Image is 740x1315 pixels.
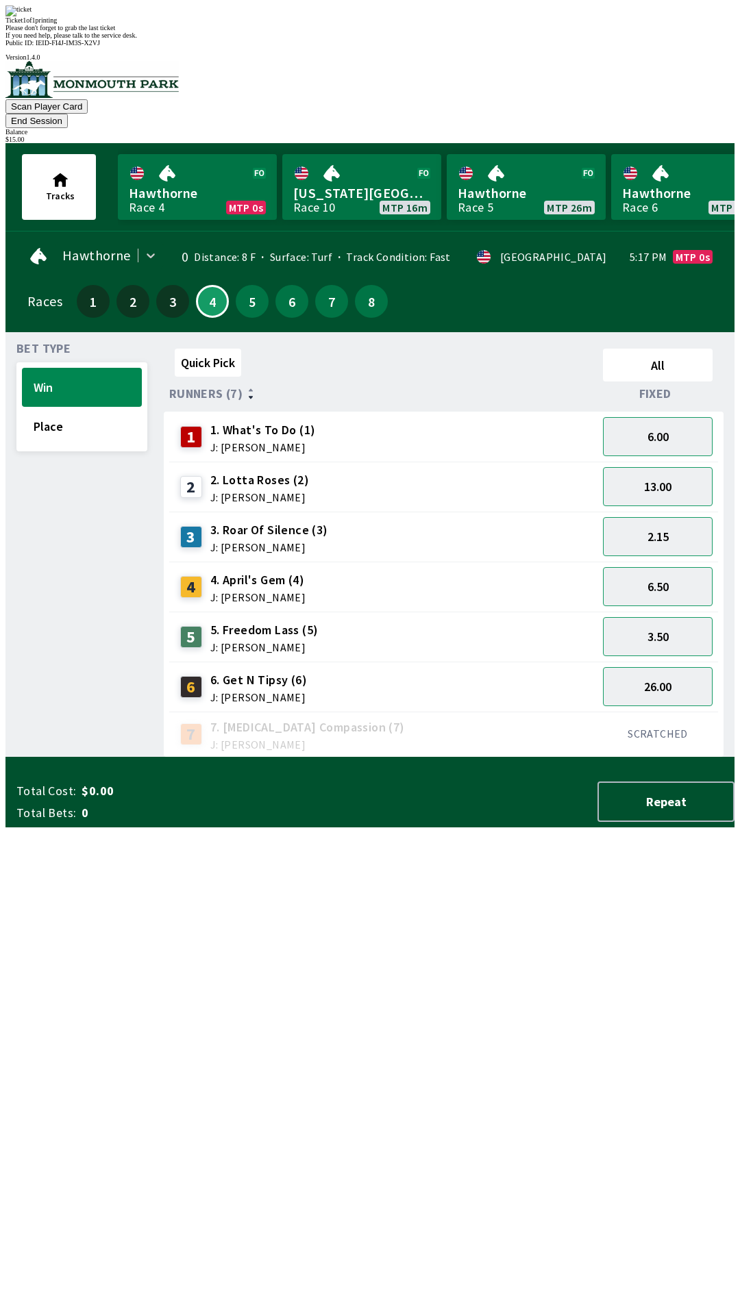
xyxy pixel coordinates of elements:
[5,5,32,16] img: ticket
[82,805,297,821] span: 0
[210,492,309,503] span: J: [PERSON_NAME]
[647,529,669,544] span: 2.15
[34,379,130,395] span: Win
[156,285,189,318] button: 3
[173,251,188,262] div: 0
[180,676,202,698] div: 6
[210,739,405,750] span: J: [PERSON_NAME]
[279,297,305,306] span: 6
[275,285,308,318] button: 6
[22,368,142,407] button: Win
[34,418,130,434] span: Place
[603,349,713,381] button: All
[5,61,179,98] img: venue logo
[5,136,735,143] div: $ 15.00
[16,343,71,354] span: Bet Type
[332,250,451,264] span: Track Condition: Fast
[210,542,328,553] span: J: [PERSON_NAME]
[458,184,595,202] span: Hawthorne
[293,184,430,202] span: [US_STATE][GEOGRAPHIC_DATA]
[256,250,332,264] span: Surface: Turf
[500,251,607,262] div: [GEOGRAPHIC_DATA]
[236,285,269,318] button: 5
[547,202,592,213] span: MTP 26m
[447,154,606,220] a: HawthorneRace 5MTP 26m
[180,626,202,648] div: 5
[80,297,106,306] span: 1
[180,576,202,598] div: 4
[229,202,263,213] span: MTP 0s
[5,53,735,61] div: Version 1.4.0
[194,250,256,264] span: Distance: 8 F
[116,285,149,318] button: 2
[201,298,224,305] span: 4
[319,297,345,306] span: 7
[118,154,277,220] a: HawthorneRace 4MTP 0s
[82,783,297,799] span: $0.00
[210,592,306,603] span: J: [PERSON_NAME]
[609,358,706,373] span: All
[603,727,713,740] div: SCRATCHED
[5,99,88,114] button: Scan Player Card
[210,692,307,703] span: J: [PERSON_NAME]
[210,671,307,689] span: 6. Get N Tipsy (6)
[196,285,229,318] button: 4
[5,32,137,39] span: If you need help, please talk to the service desk.
[210,521,328,539] span: 3. Roar Of Silence (3)
[315,285,348,318] button: 7
[355,285,388,318] button: 8
[639,388,671,399] span: Fixed
[210,421,316,439] span: 1. What's To Do (1)
[62,250,131,261] span: Hawthorne
[358,297,384,306] span: 8
[647,629,669,644] span: 3.50
[46,190,75,202] span: Tracks
[129,184,266,202] span: Hawthorne
[5,39,735,47] div: Public ID:
[610,794,722,810] span: Repeat
[647,429,669,444] span: 6.00
[239,297,265,306] span: 5
[622,202,658,213] div: Race 6
[210,571,306,589] span: 4. April's Gem (4)
[22,407,142,446] button: Place
[77,285,110,318] button: 1
[382,202,428,213] span: MTP 16m
[647,579,669,594] span: 6.50
[644,679,671,694] span: 26.00
[160,297,186,306] span: 3
[210,718,405,736] span: 7. [MEDICAL_DATA] Compassion (7)
[5,24,735,32] div: Please don't forget to grab the last ticket
[16,805,76,821] span: Total Bets:
[603,567,713,606] button: 6.50
[169,387,597,401] div: Runners (7)
[5,128,735,136] div: Balance
[630,251,667,262] span: 5:17 PM
[603,467,713,506] button: 13.00
[210,642,319,653] span: J: [PERSON_NAME]
[597,781,735,822] button: Repeat
[603,517,713,556] button: 2.15
[210,471,309,489] span: 2. Lotta Roses (2)
[293,202,336,213] div: Race 10
[603,667,713,706] button: 26.00
[5,16,735,24] div: Ticket 1 of 1 printing
[129,202,164,213] div: Race 4
[27,296,62,307] div: Races
[181,355,235,371] span: Quick Pick
[22,154,96,220] button: Tracks
[120,297,146,306] span: 2
[180,426,202,448] div: 1
[210,621,319,639] span: 5. Freedom Lass (5)
[180,526,202,548] div: 3
[180,476,202,498] div: 2
[36,39,100,47] span: IEID-FI4J-IM3S-X2VJ
[175,349,241,377] button: Quick Pick
[676,251,710,262] span: MTP 0s
[210,442,316,453] span: J: [PERSON_NAME]
[603,617,713,656] button: 3.50
[180,723,202,745] div: 7
[5,114,68,128] button: End Session
[644,479,671,494] span: 13.00
[16,783,76,799] span: Total Cost:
